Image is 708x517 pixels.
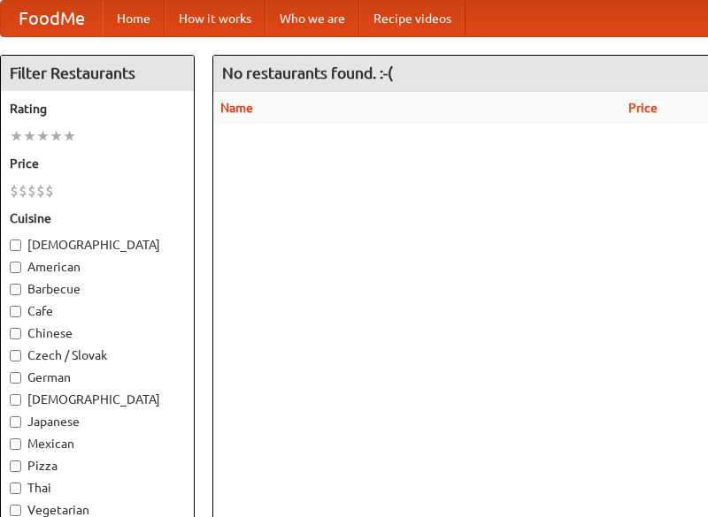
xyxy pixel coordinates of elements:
li: $ [10,181,19,201]
a: FoodMe [1,1,103,36]
label: German [10,369,185,386]
li: ★ [10,126,23,146]
li: ★ [36,126,50,146]
label: American [10,258,185,276]
label: Barbecue [10,280,185,298]
a: Name [220,101,253,115]
label: Pizza [10,457,185,475]
input: Pizza [10,460,21,472]
label: Japanese [10,413,185,430]
a: Who we are [265,1,359,36]
input: Thai [10,483,21,494]
input: Chinese [10,328,21,339]
label: Chinese [10,324,185,342]
input: [DEMOGRAPHIC_DATA] [10,394,21,406]
li: ★ [23,126,36,146]
input: German [10,372,21,384]
input: [DEMOGRAPHIC_DATA] [10,239,21,251]
input: Barbecue [10,284,21,295]
label: Mexican [10,435,185,452]
li: ★ [50,126,63,146]
li: $ [27,181,36,201]
h5: Cuisine [10,209,185,227]
h4: Filter Restaurants [1,56,194,91]
li: ★ [63,126,76,146]
a: Home [103,1,165,36]
h5: Rating [10,100,185,118]
input: Mexican [10,438,21,450]
h5: Price [10,155,185,172]
ng-pluralize: No restaurants found. :-( [222,65,393,81]
label: Thai [10,479,185,497]
input: Japanese [10,416,21,428]
a: Recipe videos [359,1,466,36]
label: Cafe [10,302,185,320]
label: [DEMOGRAPHIC_DATA] [10,236,185,254]
input: Czech / Slovak [10,350,21,361]
input: Vegetarian [10,505,21,516]
input: American [10,262,21,273]
li: $ [19,181,27,201]
a: Price [628,101,658,115]
label: [DEMOGRAPHIC_DATA] [10,391,185,408]
li: $ [36,181,45,201]
label: Czech / Slovak [10,346,185,364]
input: Cafe [10,306,21,317]
a: How it works [165,1,265,36]
li: $ [45,181,54,201]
